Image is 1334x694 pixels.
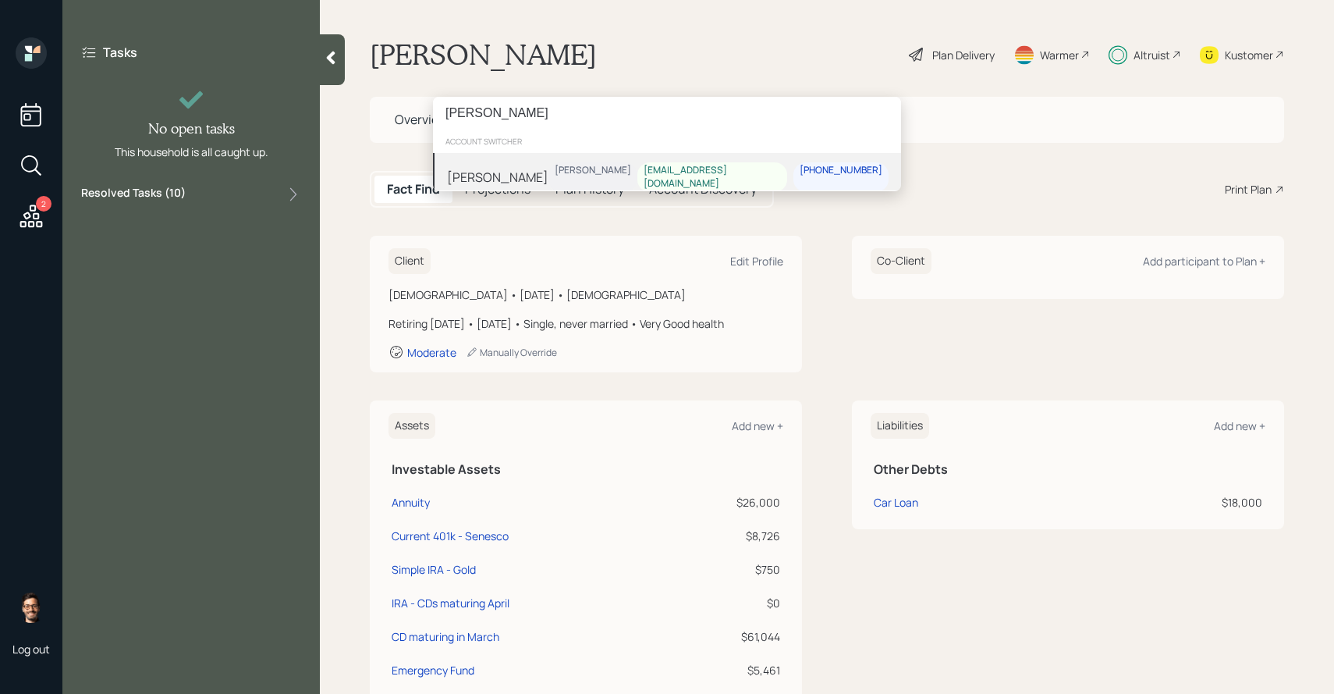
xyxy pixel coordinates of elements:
[433,97,901,130] input: Type a command or search…
[433,130,901,153] div: account switcher
[447,168,548,187] div: [PERSON_NAME]
[644,164,781,190] div: [EMAIL_ADDRESS][DOMAIN_NAME]
[555,164,631,177] div: [PERSON_NAME]
[800,164,882,177] div: [PHONE_NUMBER]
